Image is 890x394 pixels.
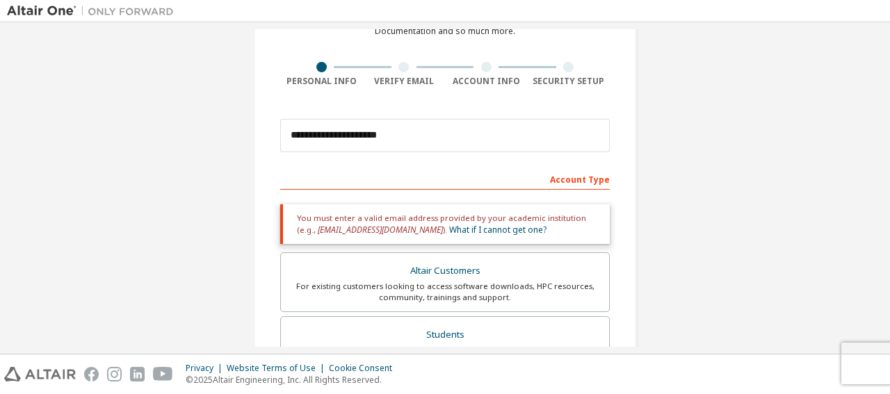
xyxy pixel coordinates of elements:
[445,76,528,87] div: Account Info
[4,367,76,381] img: altair_logo.svg
[289,344,601,366] div: For currently enrolled students looking to access the free Altair Student Edition bundle and all ...
[107,367,122,381] img: instagram.svg
[363,76,446,87] div: Verify Email
[289,281,601,303] div: For existing customers looking to access software downloads, HPC resources, community, trainings ...
[329,363,400,374] div: Cookie Consent
[130,367,145,381] img: linkedin.svg
[186,374,400,386] p: © 2025 Altair Engineering, Inc. All Rights Reserved.
[318,224,443,236] span: [EMAIL_ADDRESS][DOMAIN_NAME]
[280,204,610,244] div: You must enter a valid email address provided by your academic institution (e.g., ).
[280,167,610,190] div: Account Type
[528,76,610,87] div: Security Setup
[84,367,99,381] img: facebook.svg
[289,261,601,281] div: Altair Customers
[227,363,329,374] div: Website Terms of Use
[280,76,363,87] div: Personal Info
[289,325,601,345] div: Students
[449,224,547,236] a: What if I cannot get one?
[7,4,181,18] img: Altair One
[153,367,173,381] img: youtube.svg
[186,363,227,374] div: Privacy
